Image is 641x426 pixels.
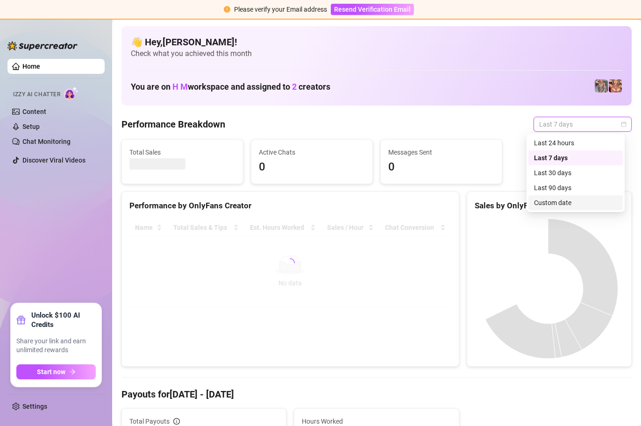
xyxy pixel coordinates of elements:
[173,418,180,425] span: info-circle
[534,168,617,178] div: Last 30 days
[121,118,225,131] h4: Performance Breakdown
[37,368,65,376] span: Start now
[121,388,632,401] h4: Payouts for [DATE] - [DATE]
[129,147,235,157] span: Total Sales
[528,180,623,195] div: Last 90 days
[534,183,617,193] div: Last 90 days
[22,138,71,145] a: Chat Monitoring
[22,63,40,70] a: Home
[31,311,96,329] strong: Unlock $100 AI Credits
[534,198,617,208] div: Custom date
[16,364,96,379] button: Start nowarrow-right
[234,4,327,14] div: Please verify your Email address
[224,6,230,13] span: exclamation-circle
[621,121,627,127] span: calendar
[16,315,26,325] span: gift
[292,82,297,92] span: 2
[331,4,414,15] button: Resend Verification Email
[609,79,622,92] img: pennylondon
[131,35,622,49] h4: 👋 Hey, [PERSON_NAME] !
[388,147,494,157] span: Messages Sent
[475,199,624,212] div: Sales by OnlyFans Creator
[22,403,47,410] a: Settings
[528,195,623,210] div: Custom date
[13,90,60,99] span: Izzy AI Chatter
[22,156,85,164] a: Discover Viral Videos
[534,153,617,163] div: Last 7 days
[69,369,76,375] span: arrow-right
[172,82,188,92] span: H M
[528,150,623,165] div: Last 7 days
[7,41,78,50] img: logo-BBDzfeDw.svg
[539,117,626,131] span: Last 7 days
[285,258,295,268] span: loading
[528,165,623,180] div: Last 30 days
[334,6,411,13] span: Resend Verification Email
[259,158,365,176] span: 0
[534,138,617,148] div: Last 24 hours
[129,199,451,212] div: Performance by OnlyFans Creator
[64,86,78,100] img: AI Chatter
[16,337,96,355] span: Share your link and earn unlimited rewards
[528,135,623,150] div: Last 24 hours
[388,158,494,176] span: 0
[131,82,330,92] h1: You are on workspace and assigned to creators
[22,108,46,115] a: Content
[131,49,622,59] span: Check what you achieved this month
[22,123,40,130] a: Setup
[595,79,608,92] img: pennylondonvip
[259,147,365,157] span: Active Chats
